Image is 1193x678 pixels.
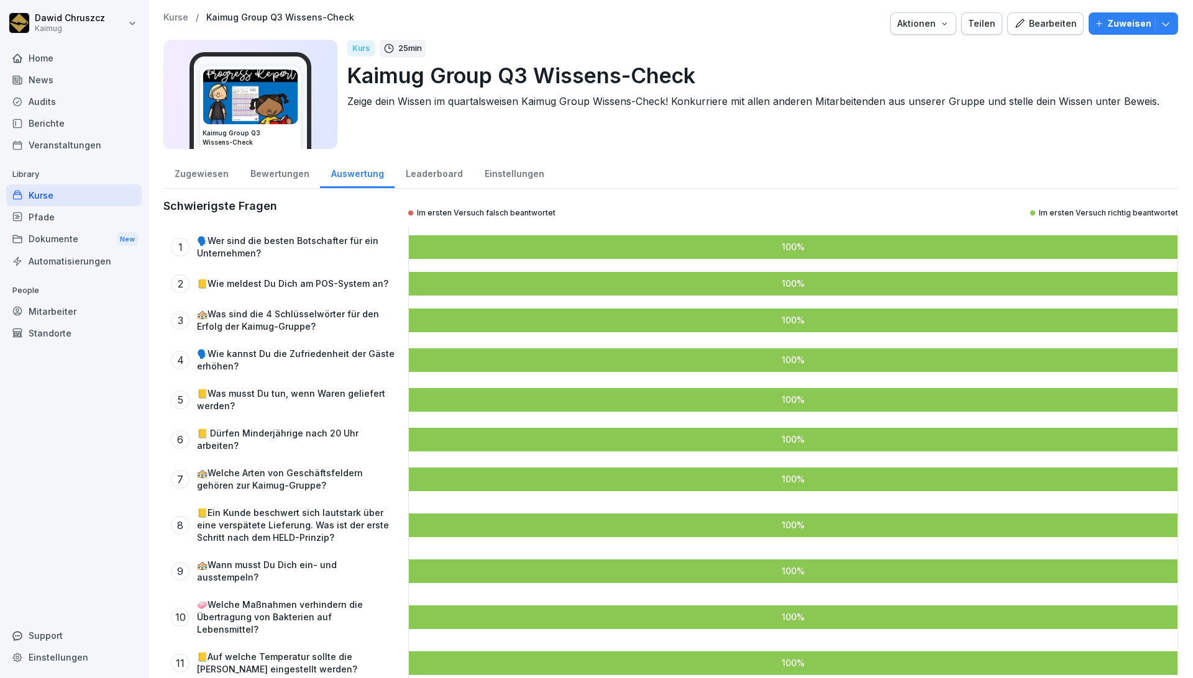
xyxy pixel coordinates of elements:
[203,129,298,147] h3: Kaimug Group Q3 Wissens-Check
[6,301,142,322] a: Mitarbeiter
[163,12,188,23] a: Kurse
[197,599,395,636] p: 🧼Welche Maßnahmen verhindern die Übertragung von Bakterien auf Lebensmittel?
[197,651,395,676] p: 📒Auf welche Temperatur sollte die [PERSON_NAME] eingestellt werden?
[197,467,395,492] p: 🏤Welche Arten von Geschäftsfeldern gehören zur Kaimug-Gruppe?
[197,278,388,290] p: 📒Wie meldest Du Dich am POS-System an?
[197,427,395,452] p: 📒 Dürfen Minderjährige nach 20 Uhr arbeiten?
[171,562,190,581] div: 9
[1107,17,1151,30] p: Zuweisen
[6,69,142,91] a: News
[239,156,320,188] a: Bewertungen
[1089,12,1178,35] button: Zuweisen
[163,199,277,214] h2: Schwierigste Fragen
[6,281,142,301] p: People
[171,274,190,293] div: 2
[347,94,1168,109] p: Zeige dein Wissen im quartalsweisen Kaimug Group Wissens-Check! Konkurriere mit allen anderen Mit...
[890,12,956,35] button: Aktionen
[35,24,105,33] p: Kaimug
[197,308,395,333] p: 🏤Was sind die 4 Schlüsselwörter für den Erfolg der Kaimug-Gruppe?
[206,12,354,23] a: Kaimug Group Q3 Wissens-Check
[171,238,190,256] div: 1
[6,184,142,206] a: Kurse
[347,60,1168,91] p: Kaimug Group Q3 Wissens-Check
[6,134,142,156] a: Veranstaltungen
[171,516,190,535] div: 8
[197,348,395,373] p: 🗣️Wie kannst Du die Zufriedenheit der Gäste erhöhen?
[398,42,422,55] p: 25 min
[473,156,555,188] a: Einstellungen
[171,391,190,409] div: 5
[203,70,298,124] img: e5wlzal6fzyyu8pkl39fd17k.png
[171,654,190,672] div: 11
[968,17,995,30] div: Teilen
[6,112,142,134] a: Berichte
[117,232,138,246] div: New
[417,208,555,218] p: Im ersten Versuch falsch beantwortet
[1007,12,1084,35] button: Bearbeiten
[1039,208,1178,218] p: Im ersten Versuch richtig beantwortet
[6,228,142,251] a: DokumenteNew
[6,165,142,184] p: Library
[320,156,395,188] a: Auswertung
[171,430,190,449] div: 6
[6,625,142,646] div: Support
[171,351,190,369] div: 4
[961,12,1002,35] button: Teilen
[6,646,142,668] a: Einstellungen
[6,250,142,272] a: Automatisierungen
[35,13,105,24] p: Dawid Chruszcz
[163,156,239,188] a: Zugewiesen
[171,311,190,330] div: 3
[6,47,142,69] a: Home
[197,559,395,584] p: 🏤Wann musst Du Dich ein- und ausstempeln?
[197,507,395,544] p: 📒Ein Kunde beschwert sich lautstark über eine verspätete Lieferung. Was ist der erste Schritt nac...
[347,40,375,56] div: Kurs
[6,322,142,344] a: Standorte
[6,228,142,251] div: Dokumente
[171,608,190,626] div: 10
[6,206,142,228] a: Pfade
[897,17,949,30] div: Aktionen
[197,235,395,260] p: 🗣️Wer sind die besten Botschafter für ein Unternehmen?
[1014,17,1077,30] div: Bearbeiten
[196,12,199,23] p: /
[6,91,142,112] a: Audits
[395,156,473,188] a: Leaderboard
[197,387,395,412] p: 📒Was musst Du tun, wenn Waren geliefert werden?
[171,470,190,489] div: 7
